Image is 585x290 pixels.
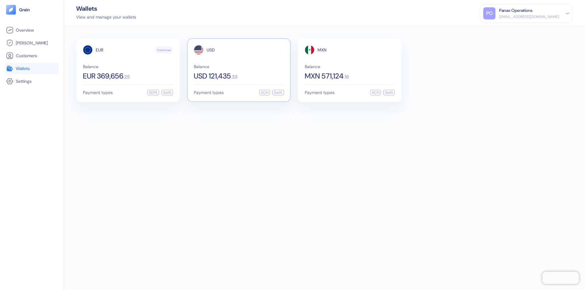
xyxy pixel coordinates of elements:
[231,75,237,79] span: . 33
[147,90,159,95] div: SEPA
[83,90,113,95] span: Payment types
[6,78,58,85] a: Settings
[123,75,130,79] span: . 25
[83,65,173,69] span: Balance
[6,26,58,34] a: Overview
[194,90,224,95] span: Payment types
[344,75,349,79] span: . 16
[76,5,136,12] div: Wallets
[16,65,30,72] span: Wallets
[16,78,32,84] span: Settings
[499,14,559,19] div: [EMAIL_ADDRESS][DOMAIN_NAME]
[483,7,495,19] div: PO
[370,90,381,95] div: ACH
[499,7,533,14] div: Panax Operations
[194,72,231,80] span: USD 121,435
[6,39,58,47] a: [PERSON_NAME]
[383,90,395,95] div: Swift
[305,72,344,80] span: MXN 571,124
[272,90,284,95] div: Swift
[6,5,16,15] img: logo-tablet-V2.svg
[305,65,395,69] span: Balance
[6,65,58,72] a: Wallets
[76,14,136,20] div: View and manage your wallets
[83,72,123,80] span: EUR 369,656
[161,90,173,95] div: Swift
[305,90,335,95] span: Payment types
[542,272,579,284] iframe: Chatra live chat
[194,65,284,69] span: Balance
[19,8,30,12] img: logo
[16,53,37,59] span: Customers
[259,90,270,95] div: ACH
[207,48,215,52] span: USD
[157,48,171,52] span: Functional
[6,52,58,59] a: Customers
[96,48,103,52] span: EUR
[16,40,48,46] span: [PERSON_NAME]
[16,27,34,33] span: Overview
[317,48,327,52] span: MXN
